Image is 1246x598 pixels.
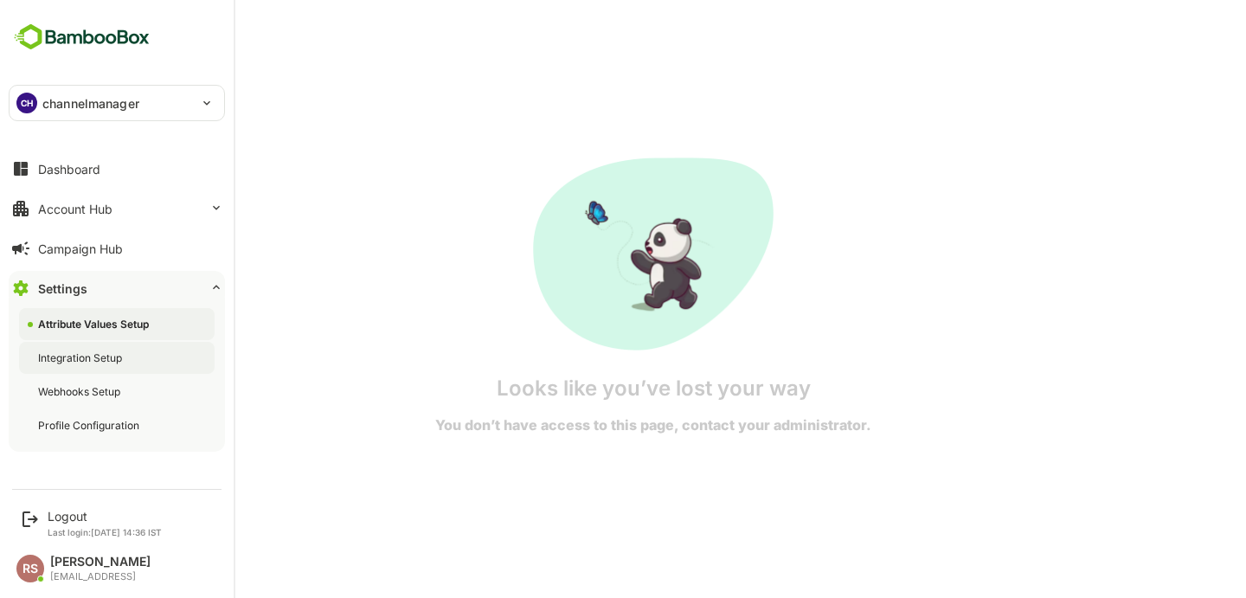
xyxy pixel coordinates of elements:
[533,158,774,350] img: No-Access
[38,281,87,296] div: Settings
[10,86,224,120] div: CHchannelmanager
[16,555,44,582] div: RS
[9,231,225,266] button: Campaign Hub
[48,509,162,524] div: Logout
[38,162,100,177] div: Dashboard
[9,21,155,54] img: BambooboxFullLogoMark.5f36c76dfaba33ec1ec1367b70bb1252.svg
[38,418,143,433] div: Profile Configuration
[9,151,225,186] button: Dashboard
[38,317,152,331] div: Attribute Values Setup
[497,375,811,402] h5: Looks like you’ve lost your way
[50,571,151,582] div: [EMAIL_ADDRESS]
[38,241,123,256] div: Campaign Hub
[435,409,871,440] h6: You don’t have access to this page, contact your administrator.
[9,271,225,305] button: Settings
[9,191,225,226] button: Account Hub
[38,350,125,365] div: Integration Setup
[48,527,162,537] p: Last login: [DATE] 14:36 IST
[42,94,139,113] p: channelmanager
[38,202,112,216] div: Account Hub
[16,93,37,113] div: CH
[38,384,124,399] div: Webhooks Setup
[50,555,151,569] div: [PERSON_NAME]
